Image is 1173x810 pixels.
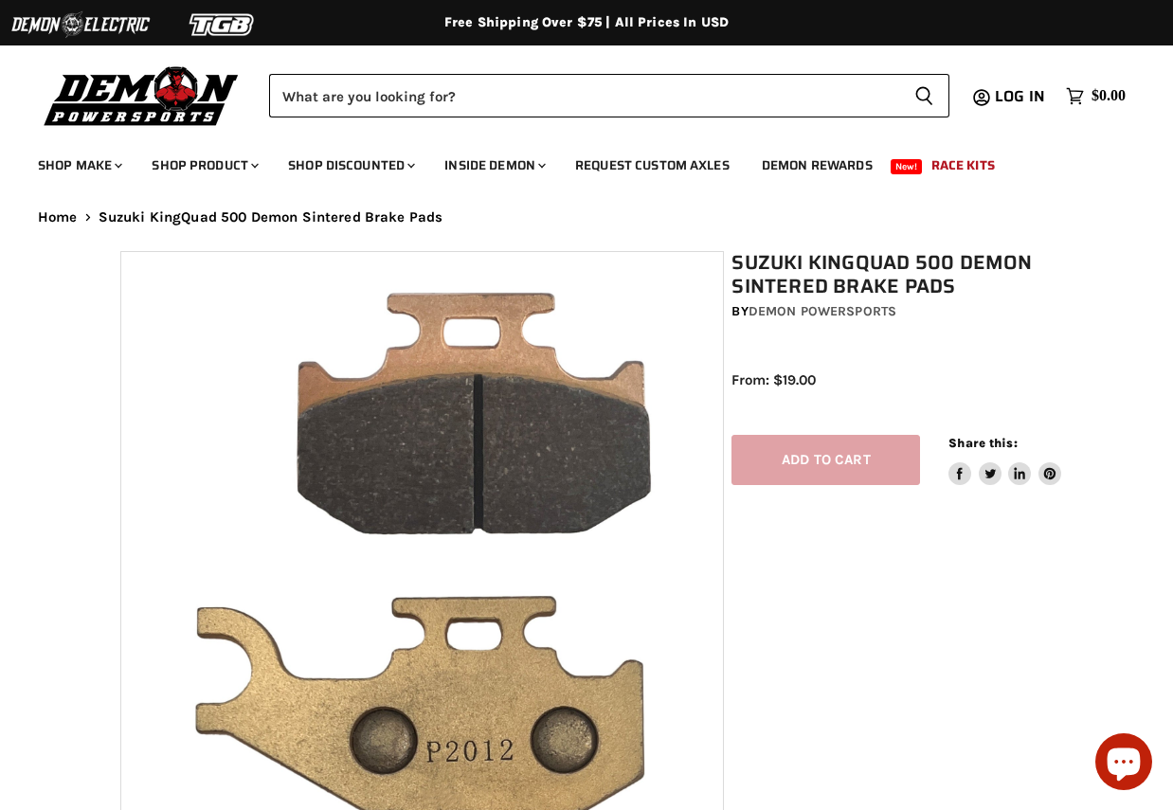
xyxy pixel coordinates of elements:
[899,74,949,117] button: Search
[986,88,1056,105] a: Log in
[24,138,1121,185] ul: Main menu
[891,159,923,174] span: New!
[24,146,134,185] a: Shop Make
[1056,82,1135,110] a: $0.00
[1090,733,1158,795] inbox-online-store-chat: Shopify online store chat
[917,146,1009,185] a: Race Kits
[561,146,744,185] a: Request Custom Axles
[152,7,294,43] img: TGB Logo 2
[731,251,1060,298] h1: Suzuki KingQuad 500 Demon Sintered Brake Pads
[948,436,1017,450] span: Share this:
[995,84,1045,108] span: Log in
[38,62,245,129] img: Demon Powersports
[269,74,899,117] input: Search
[749,303,896,319] a: Demon Powersports
[274,146,426,185] a: Shop Discounted
[731,371,816,388] span: From: $19.00
[99,209,443,225] span: Suzuki KingQuad 500 Demon Sintered Brake Pads
[731,301,1060,322] div: by
[269,74,949,117] form: Product
[9,7,152,43] img: Demon Electric Logo 2
[137,146,270,185] a: Shop Product
[1092,87,1126,105] span: $0.00
[430,146,557,185] a: Inside Demon
[748,146,887,185] a: Demon Rewards
[38,209,78,225] a: Home
[948,435,1061,485] aside: Share this:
